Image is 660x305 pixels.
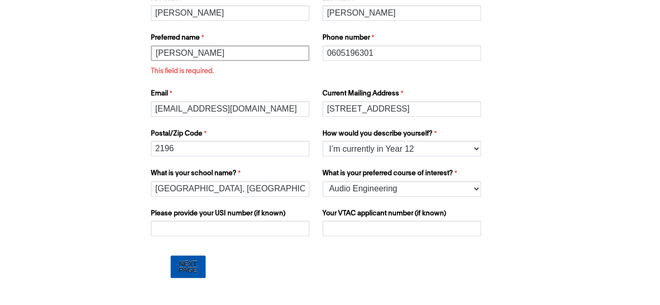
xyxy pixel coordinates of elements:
input: Next Page [171,255,206,278]
input: First name [151,5,309,21]
label: Preferred name [151,33,312,45]
input: Last name [322,5,481,21]
input: Please provide your USI number (if known) [151,221,309,236]
input: Phone number [322,45,481,61]
label: What is your school name? [151,168,312,181]
label: What is your preferred course of interest? [322,168,484,181]
label: How would you describe yourself? [322,129,484,141]
input: Preferred name [151,45,309,61]
label: Email [151,89,312,101]
label: Please provide your USI number (if known) [151,209,312,221]
select: How would you describe yourself? [322,141,481,156]
label: Phone number [322,33,484,45]
label: Your VTAC applicant number (if known) [322,209,484,221]
input: Your VTAC applicant number (if known) [322,221,481,236]
span: This field is required. [151,68,214,75]
select: What is your preferred course of interest? [322,181,481,197]
input: What is your school name? [151,181,309,197]
input: Current Mailing Address [322,101,481,117]
input: Email [151,101,309,117]
label: Postal/Zip Code [151,129,312,141]
input: Postal/Zip Code [151,141,309,156]
label: Current Mailing Address [322,89,484,101]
